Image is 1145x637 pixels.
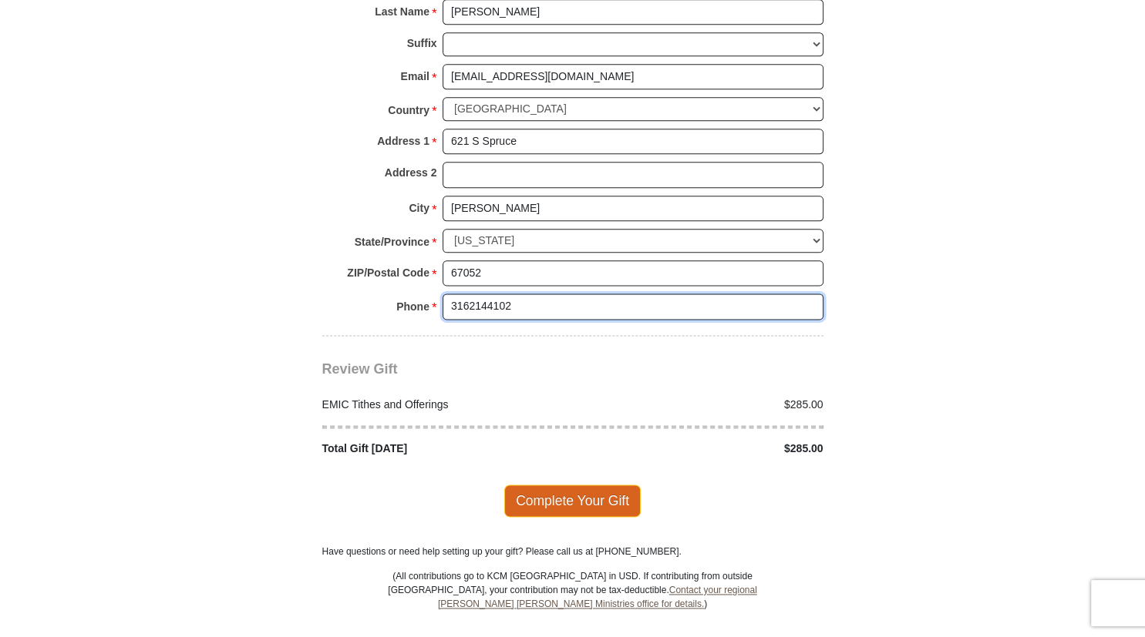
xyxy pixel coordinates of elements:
a: Contact your regional [PERSON_NAME] [PERSON_NAME] Ministries office for details. [438,585,757,609]
strong: State/Province [355,231,429,253]
strong: Last Name [375,1,429,22]
strong: Country [388,99,429,121]
strong: Address 1 [377,130,429,152]
span: Complete Your Gift [504,484,641,517]
strong: ZIP/Postal Code [347,262,429,283]
strong: Email [401,65,429,87]
div: Total Gift [DATE] [314,441,573,457]
p: Have questions or need help setting up your gift? Please call us at [PHONE_NUMBER]. [322,545,823,558]
strong: Suffix [407,32,437,54]
span: Review Gift [322,361,398,377]
strong: Address 2 [385,162,437,183]
div: $285.00 [573,441,832,457]
strong: Phone [396,296,429,317]
strong: City [409,197,429,219]
div: EMIC Tithes and Offerings [314,397,573,413]
div: $285.00 [573,397,832,413]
